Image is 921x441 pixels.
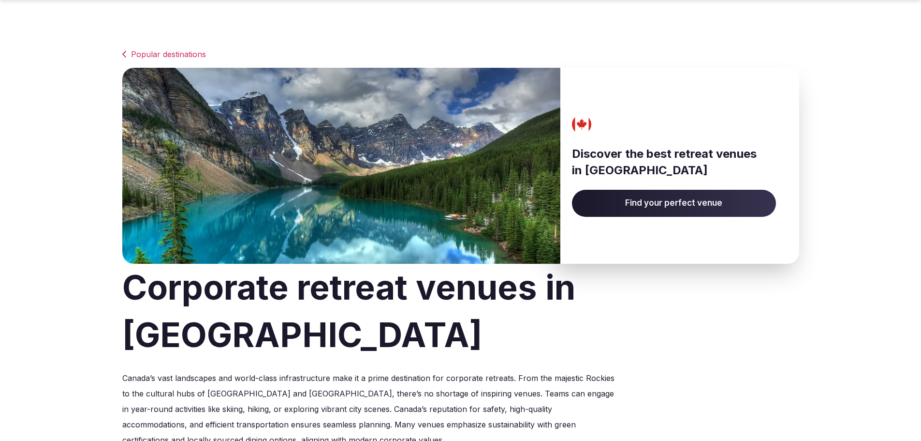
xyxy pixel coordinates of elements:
h3: Discover the best retreat venues in [GEOGRAPHIC_DATA] [572,146,776,178]
img: Banner image for Canada representative of the country [122,68,560,264]
h1: Corporate retreat venues in [GEOGRAPHIC_DATA] [122,264,799,359]
a: Popular destinations [122,48,799,60]
img: Canada's flag [569,115,595,134]
a: Find your perfect venue [572,190,776,217]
